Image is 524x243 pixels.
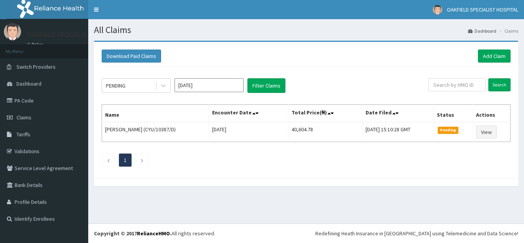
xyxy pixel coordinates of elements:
[209,105,288,122] th: Encounter Date
[447,6,518,13] span: OAKFIELD SPECIALIST HOSPITAL
[16,114,31,121] span: Claims
[433,105,473,122] th: Status
[102,105,209,122] th: Name
[106,82,125,89] div: PENDING
[473,105,510,122] th: Actions
[433,5,442,15] img: User Image
[137,230,170,237] a: RelianceHMO
[247,78,285,93] button: Filter Claims
[140,157,144,164] a: Next page
[468,28,496,34] a: Dashboard
[16,63,56,70] span: Switch Providers
[478,50,511,63] a: Add Claim
[476,126,497,139] a: View
[107,157,110,164] a: Previous page
[428,78,486,91] input: Search by HMO ID
[124,157,127,164] a: Page 1 is your current page
[288,122,363,142] td: 40,604.78
[315,230,518,237] div: Redefining Heath Insurance in [GEOGRAPHIC_DATA] using Telemedicine and Data Science!
[16,131,30,138] span: Tariffs
[288,105,363,122] th: Total Price(₦)
[209,122,288,142] td: [DATE]
[94,230,171,237] strong: Copyright © 2017 .
[102,50,161,63] button: Download Paid Claims
[94,25,518,35] h1: All Claims
[175,78,244,92] input: Select Month and Year
[4,23,21,40] img: User Image
[88,223,524,243] footer: All rights reserved.
[362,105,433,122] th: Date Filed
[27,42,45,47] a: Online
[16,80,41,87] span: Dashboard
[27,31,123,38] p: OAKFIELD SPECIALIST HOSPITAL
[362,122,433,142] td: [DATE] 15:10:28 GMT
[497,28,518,34] li: Claims
[488,78,511,91] input: Search
[102,122,209,142] td: [PERSON_NAME] (CYU/10387/D)
[438,127,459,134] span: Pending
